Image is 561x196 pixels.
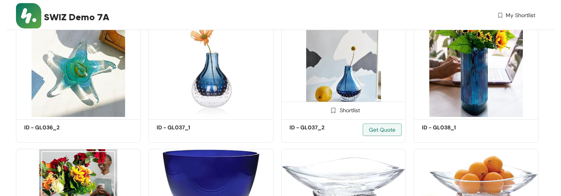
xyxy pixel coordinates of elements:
[281,23,406,117] img: 7a1c9d31-6b23-4a6e-8bfc-505d610490fd
[148,23,273,117] img: 032c6861-a122-4f01-923a-4c2ef222e72b
[16,3,41,28] img: Buyer Portal
[414,23,538,117] img: a4ca15a7-de82-465e-b04d-3d16e1f869e9
[289,124,356,132] h5: ID - GL037_2
[44,10,109,24] span: SWIZ Demo 7A
[24,124,90,132] h5: ID - GL036_2
[330,107,337,114] img: Shortlist
[497,11,504,19] img: wishlist
[327,106,360,113] div: Shortlist
[369,125,395,134] span: Get Quote
[363,124,402,136] button: Get Quote
[16,23,141,117] img: a42b0a39-d7b0-44d2-bbe8-40bc9ff7053b
[506,11,535,19] span: My Shortlist
[422,124,488,132] h5: ID - GL038_1
[157,124,223,132] h5: ID - GL037_1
